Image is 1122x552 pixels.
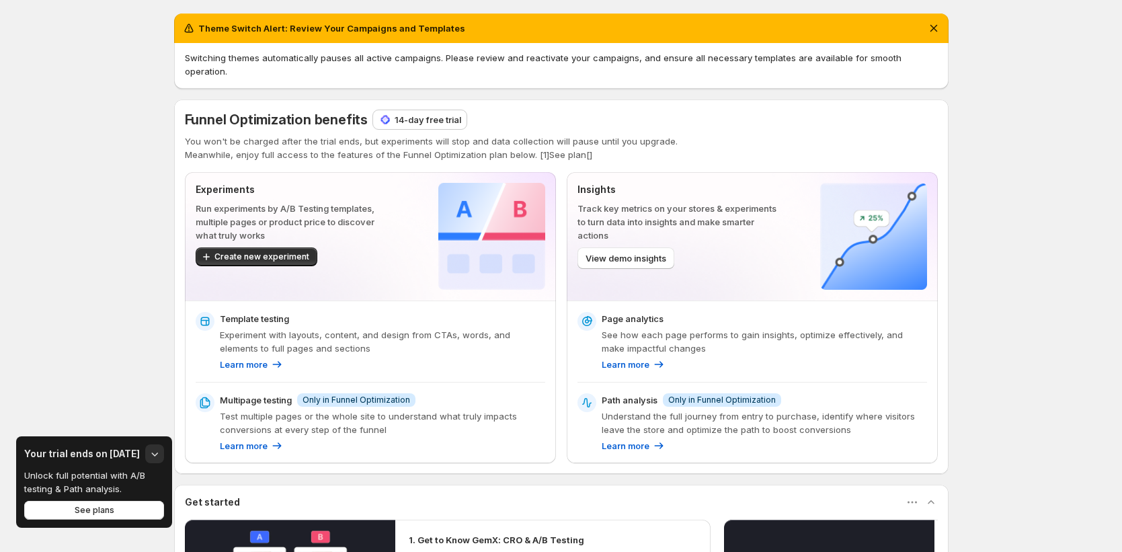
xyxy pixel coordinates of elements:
a: Learn more [602,439,666,452]
span: See plans [75,505,114,516]
h3: Get started [185,496,240,509]
p: Meanwhile, enjoy full access to the features of the Funnel Optimization plan below. [1]See plan[] [185,148,938,161]
p: Learn more [602,439,649,452]
button: See plans [24,501,164,520]
p: Test multiple pages or the whole site to understand what truly impacts conversions at every step ... [220,409,545,436]
p: Multipage testing [220,393,292,407]
p: Understand the full journey from entry to purchase, identify where visitors leave the store and o... [602,409,927,436]
p: 14-day free trial [395,113,461,126]
a: Learn more [602,358,666,371]
p: Learn more [602,358,649,371]
h3: Your trial ends on [DATE] [24,447,140,461]
img: Insights [820,183,927,290]
a: Learn more [220,439,284,452]
p: See how each page performs to gain insights, optimize effectively, and make impactful changes [602,328,927,355]
button: View demo insights [577,247,674,269]
span: Switching themes automatically pauses all active campaigns. Please review and reactivate your cam... [185,52,901,77]
p: Run experiments by A/B Testing templates, multiple pages or product price to discover what truly ... [196,202,395,242]
h2: Theme Switch Alert: Review Your Campaigns and Templates [198,22,465,35]
span: View demo insights [586,251,666,265]
h2: 1. Get to Know GemX: CRO & A/B Testing [409,533,584,547]
p: Experiments [196,183,395,196]
a: Learn more [220,358,284,371]
span: Create new experiment [214,251,309,262]
p: You won't be charged after the trial ends, but experiments will stop and data collection will pau... [185,134,938,148]
p: Track key metrics on your stores & experiments to turn data into insights and make smarter actions [577,202,777,242]
p: Learn more [220,439,268,452]
p: Learn more [220,358,268,371]
button: Dismiss notification [924,19,943,38]
button: Create new experiment [196,247,317,266]
p: Unlock full potential with A/B testing & Path analysis. [24,469,155,496]
img: 14-day free trial [378,113,392,126]
span: Funnel Optimization benefits [185,112,368,128]
span: Only in Funnel Optimization [668,395,776,405]
span: Only in Funnel Optimization [303,395,410,405]
p: Experiment with layouts, content, and design from CTAs, words, and elements to full pages and sec... [220,328,545,355]
p: Page analytics [602,312,664,325]
p: Path analysis [602,393,657,407]
p: Insights [577,183,777,196]
img: Experiments [438,183,545,290]
p: Template testing [220,312,289,325]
